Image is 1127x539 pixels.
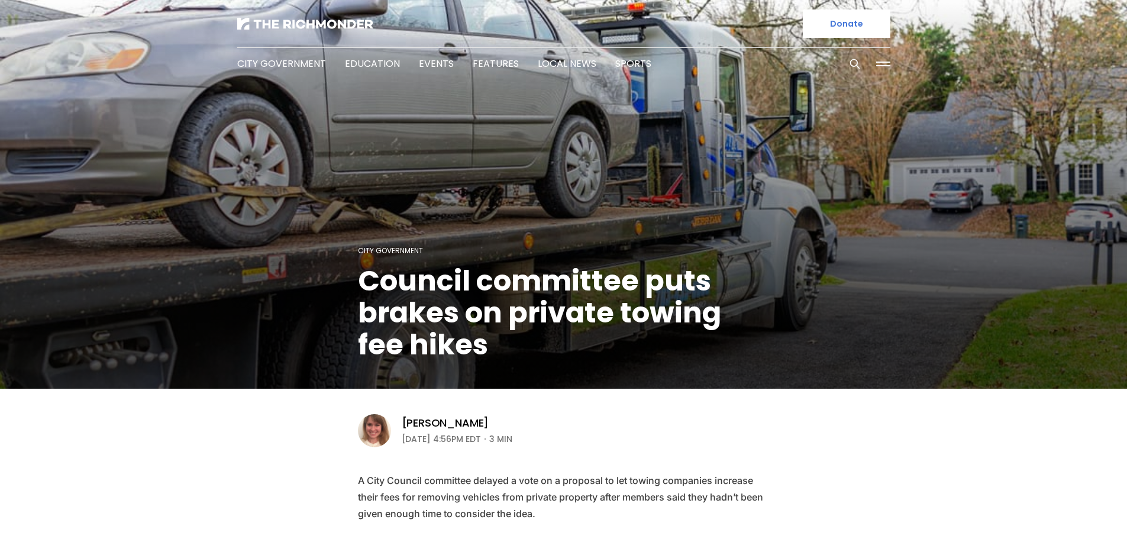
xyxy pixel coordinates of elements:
[358,265,770,361] h1: Council committee puts brakes on private towing fee hikes
[358,246,423,256] a: City Government
[358,472,770,522] p: A City Council committee delayed a vote on a proposal to let towing companies increase their fees...
[489,432,512,446] span: 3 min
[402,416,489,430] a: [PERSON_NAME]
[803,9,890,38] a: Donate
[846,55,864,73] button: Search this site
[402,432,481,446] time: [DATE] 4:56PM EDT
[615,57,651,70] a: Sports
[237,18,373,30] img: The Richmonder
[237,57,326,70] a: City Government
[1027,481,1127,539] iframe: portal-trigger
[538,57,596,70] a: Local News
[358,414,391,447] img: Sarah Vogelsong
[473,57,519,70] a: Features
[419,57,454,70] a: Events
[345,57,400,70] a: Education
